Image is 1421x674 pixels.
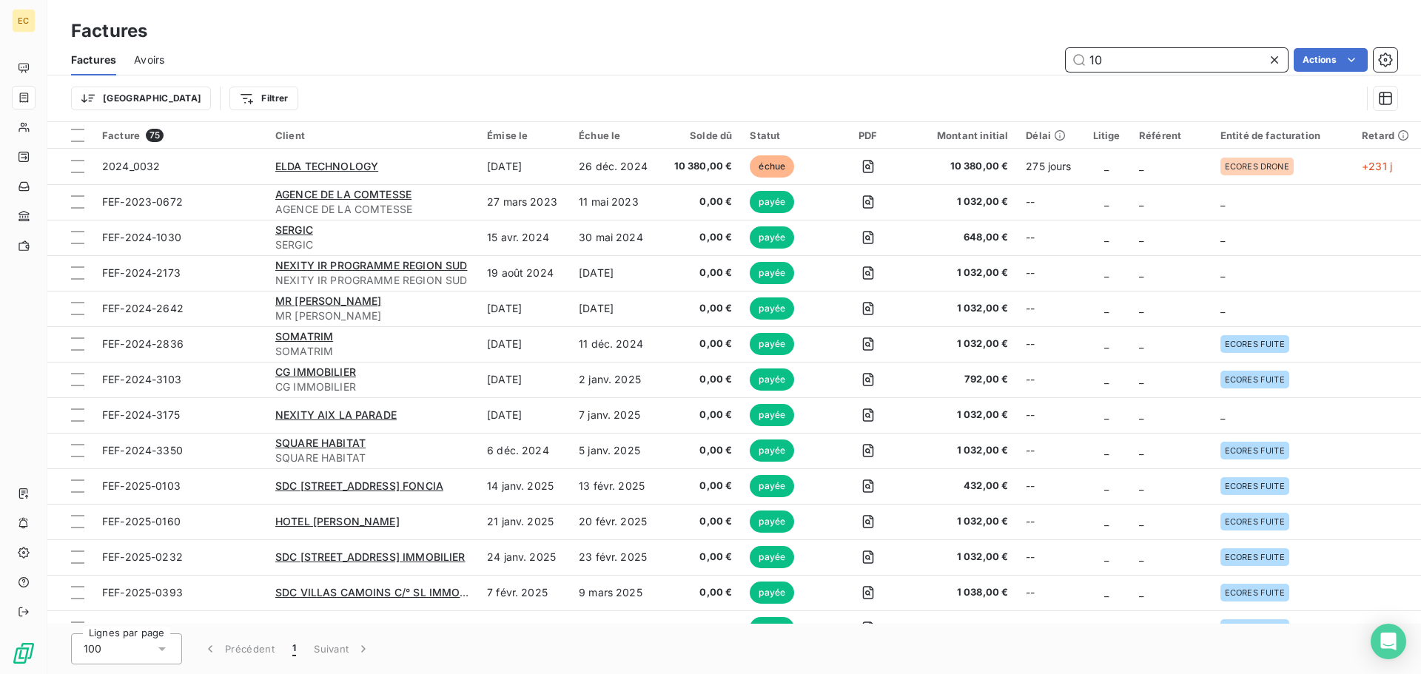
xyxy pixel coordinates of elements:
[1225,517,1285,526] span: ECORES FUITE
[275,223,313,236] span: SERGIC
[478,468,570,504] td: 14 janv. 2025
[478,504,570,539] td: 21 janv. 2025
[1139,515,1143,528] span: _
[102,408,180,421] span: FEF-2024-3175
[671,195,732,209] span: 0,00 €
[1104,337,1109,350] span: _
[1371,624,1406,659] div: Open Intercom Messenger
[1104,373,1109,385] span: _
[1139,621,1143,634] span: _
[1139,444,1143,456] span: _
[275,621,400,634] span: SDC [STREET_ADDRESS]
[275,365,356,378] span: CG IMMOBILIER
[1104,408,1109,421] span: _
[71,18,147,44] h3: Factures
[478,184,570,220] td: 27 mars 2023
[915,372,1009,387] span: 792,00 €
[84,641,101,656] span: 100
[1104,231,1109,243] span: _
[1139,129,1203,141] div: Référent
[102,160,160,172] span: 2024_0032
[671,129,732,141] div: Solde dû
[570,220,662,255] td: 30 mai 2024
[478,291,570,326] td: [DATE]
[750,546,794,568] span: payée
[275,309,469,323] span: MR [PERSON_NAME]
[915,443,1009,458] span: 1 032,00 €
[570,468,662,504] td: 13 févr. 2025
[1139,373,1143,385] span: _
[1139,550,1143,563] span: _
[750,617,794,639] span: payée
[1017,504,1083,539] td: --
[1225,446,1285,455] span: ECORES FUITE
[1362,160,1392,172] span: +231 j
[71,87,211,110] button: [GEOGRAPHIC_DATA]
[478,362,570,397] td: [DATE]
[671,301,732,316] span: 0,00 €
[275,408,397,421] span: NEXITY AIX LA PARADE
[915,159,1009,174] span: 10 380,00 €
[570,149,662,184] td: 26 déc. 2024
[71,53,116,67] span: Factures
[839,129,897,141] div: PDF
[1104,479,1109,492] span: _
[671,337,732,351] span: 0,00 €
[283,633,305,664] button: 1
[1294,48,1368,72] button: Actions
[1225,340,1285,348] span: ECORES FUITE
[275,330,333,343] span: SOMATRIM
[915,301,1009,316] span: 1 032,00 €
[1017,291,1083,326] td: --
[570,291,662,326] td: [DATE]
[275,160,378,172] span: ELDA TECHNOLOGY
[570,255,662,291] td: [DATE]
[102,621,183,634] span: FEF-2025-0486
[1225,375,1285,384] span: ECORES FUITE
[570,326,662,362] td: 11 déc. 2024
[1017,326,1083,362] td: --
[1220,195,1225,208] span: _
[1104,586,1109,599] span: _
[750,439,794,462] span: payée
[229,87,298,110] button: Filtrer
[275,380,469,394] span: CG IMMOBILIER
[1017,362,1083,397] td: --
[102,373,181,385] span: FEF-2024-3103
[1220,231,1225,243] span: _
[1017,575,1083,610] td: --
[275,586,491,599] span: SDC VILLAS CAMOINS C/° SL IMMOBILIER
[750,368,794,391] span: payée
[478,539,570,575] td: 24 janv. 2025
[102,550,183,563] span: FEF-2025-0232
[671,550,732,565] span: 0,00 €
[275,479,443,492] span: SDC [STREET_ADDRESS] FONCIA
[671,621,732,636] span: 0,00 €
[570,610,662,646] td: 23 mars 2025
[1139,337,1143,350] span: _
[1225,588,1285,597] span: ECORES FUITE
[750,333,794,355] span: payée
[915,514,1009,529] span: 1 032,00 €
[478,610,570,646] td: 21 févr. 2025
[915,129,1009,141] div: Montant initial
[671,266,732,280] span: 0,00 €
[275,259,468,272] span: NEXITY IR PROGRAMME REGION SUD
[570,504,662,539] td: 20 févr. 2025
[915,230,1009,245] span: 648,00 €
[1017,220,1083,255] td: --
[750,155,794,178] span: échue
[102,266,181,279] span: FEF-2024-2173
[750,262,794,284] span: payée
[570,539,662,575] td: 23 févr. 2025
[1220,408,1225,421] span: _
[1104,621,1109,634] span: _
[750,129,821,141] div: Statut
[1104,160,1109,172] span: _
[1017,397,1083,433] td: --
[1139,160,1143,172] span: _
[305,633,380,664] button: Suivant
[275,550,466,563] span: SDC [STREET_ADDRESS] IMMOBILIER
[570,433,662,468] td: 5 janv. 2025
[478,326,570,362] td: [DATE]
